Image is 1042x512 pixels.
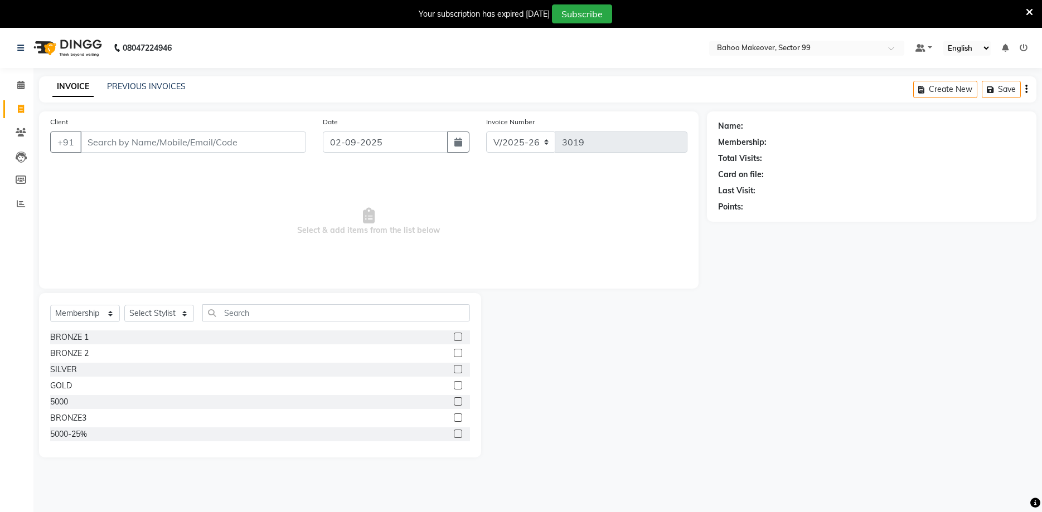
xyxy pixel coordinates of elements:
button: Create New [913,81,977,98]
div: 5000 [50,396,68,408]
div: Your subscription has expired [DATE] [419,8,550,20]
div: GOLD [50,380,72,392]
span: Select & add items from the list below [50,166,687,277]
input: Search [202,304,470,321]
div: BRONZE 2 [50,348,89,359]
div: BRONZE 1 [50,331,89,343]
div: Points: [718,201,743,213]
div: Last Visit: [718,185,755,197]
iframe: chat widget [995,467,1031,501]
div: BRONZE3 [50,412,86,424]
div: Name: [718,120,743,132]
a: INVOICE [52,77,94,97]
b: 08047224946 [123,32,172,64]
img: logo [28,32,105,64]
a: PREVIOUS INVOICES [107,81,186,91]
button: Subscribe [552,4,612,23]
div: Card on file: [718,169,764,181]
div: Membership: [718,136,767,148]
div: SILVER [50,364,77,376]
label: Date [323,117,338,127]
button: +91 [50,131,81,153]
input: Search by Name/Mobile/Email/Code [80,131,306,153]
div: 5000-25% [50,428,87,440]
label: Client [50,117,68,127]
button: Save [982,81,1021,98]
label: Invoice Number [486,117,535,127]
div: Total Visits: [718,153,762,164]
